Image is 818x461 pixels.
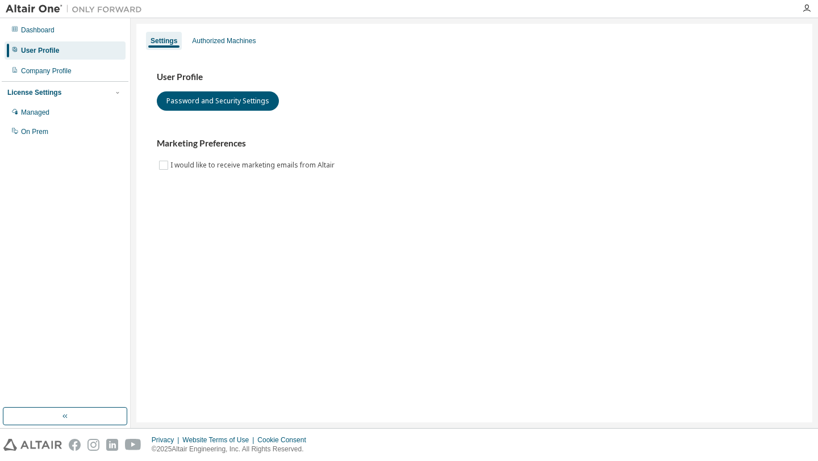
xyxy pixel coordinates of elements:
[6,3,148,15] img: Altair One
[21,127,48,136] div: On Prem
[7,88,61,97] div: License Settings
[3,439,62,451] img: altair_logo.svg
[106,439,118,451] img: linkedin.svg
[257,435,312,445] div: Cookie Consent
[157,138,792,149] h3: Marketing Preferences
[21,108,49,117] div: Managed
[170,158,337,172] label: I would like to receive marketing emails from Altair
[157,72,792,83] h3: User Profile
[152,435,182,445] div: Privacy
[21,46,59,55] div: User Profile
[151,36,177,45] div: Settings
[182,435,257,445] div: Website Terms of Use
[157,91,279,111] button: Password and Security Settings
[192,36,256,45] div: Authorized Machines
[69,439,81,451] img: facebook.svg
[21,26,55,35] div: Dashboard
[87,439,99,451] img: instagram.svg
[21,66,72,76] div: Company Profile
[125,439,141,451] img: youtube.svg
[152,445,313,454] p: © 2025 Altair Engineering, Inc. All Rights Reserved.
